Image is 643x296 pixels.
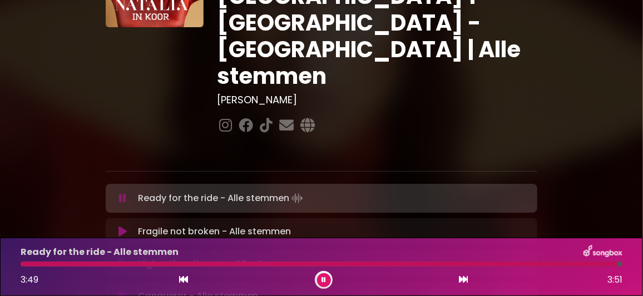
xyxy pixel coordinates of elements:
h3: [PERSON_NAME] [217,94,537,106]
p: Ready for the ride - Alle stemmen [138,190,305,206]
span: 3:49 [21,273,38,286]
img: waveform4.gif [289,190,305,206]
p: Fragile not broken - Alle stemmen [138,225,291,238]
img: songbox-logo-white.png [583,245,622,259]
span: 3:51 [607,273,622,287]
p: Ready for the ride - Alle stemmen [21,245,179,259]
